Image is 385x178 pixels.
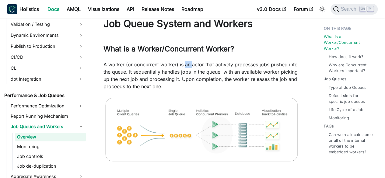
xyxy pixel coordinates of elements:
a: Report Running Mechanism [9,112,86,120]
a: What is a Worker/Concurrent Worker? [324,34,375,51]
a: Job controls [15,152,86,161]
kbd: K [367,6,373,12]
button: Expand sidebar category 'Performance Optimization' [75,101,86,111]
h1: Job Queue System and Workers [103,18,299,30]
button: Expand sidebar category 'CLI' [75,63,86,73]
a: Performance Optimization [9,101,75,111]
b: Holistics [19,5,39,13]
a: Performance & Job Queues [2,91,86,100]
a: Forum [290,4,317,14]
a: API [123,4,138,14]
a: FAQs [324,123,334,129]
a: Visualizations [84,4,123,14]
a: CI/CD [9,52,86,62]
a: Monitoring [15,142,86,151]
a: Type of Job Queues [329,85,366,90]
span: Search [339,6,360,12]
a: Dynamic Environments [9,30,86,40]
a: v3.0 Docs [253,4,290,14]
a: AMQL [63,4,84,14]
img: Holistics [7,4,17,14]
a: Job Queues [324,76,346,82]
a: Job de-duplication [15,162,86,170]
a: Default slots for specific job queues [329,93,373,104]
a: Overview [15,133,86,141]
a: HolisticsHolistics [7,4,39,14]
a: Docs [44,4,63,14]
a: CLI [9,63,75,73]
p: A worker (or concurrent worker) is an actor that actively processes jobs pushed into the queue. I... [103,61,299,90]
a: Job Queues and Workers [9,122,86,131]
a: Can we reallocate some or all of the internal workers to be embedded workers? [329,132,373,155]
a: Release Notes [138,4,178,14]
a: Roadmap [178,4,207,14]
a: How does it work? [329,54,363,60]
button: Expand sidebar category 'dbt Integration' [75,74,86,84]
h2: What is a Worker/Concurrent Worker? [103,44,299,56]
a: Life Cycle of a Job [329,107,363,113]
a: Validation / Testing [9,19,86,29]
button: Switch between dark and light mode (currently light mode) [317,4,327,14]
button: Search (Ctrl+K) [331,4,378,15]
a: Monitoring [329,115,349,121]
a: Publish to Production [9,41,86,51]
a: dbt Integration [9,74,75,84]
a: Why are Concurrent Workers important? [329,62,373,74]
